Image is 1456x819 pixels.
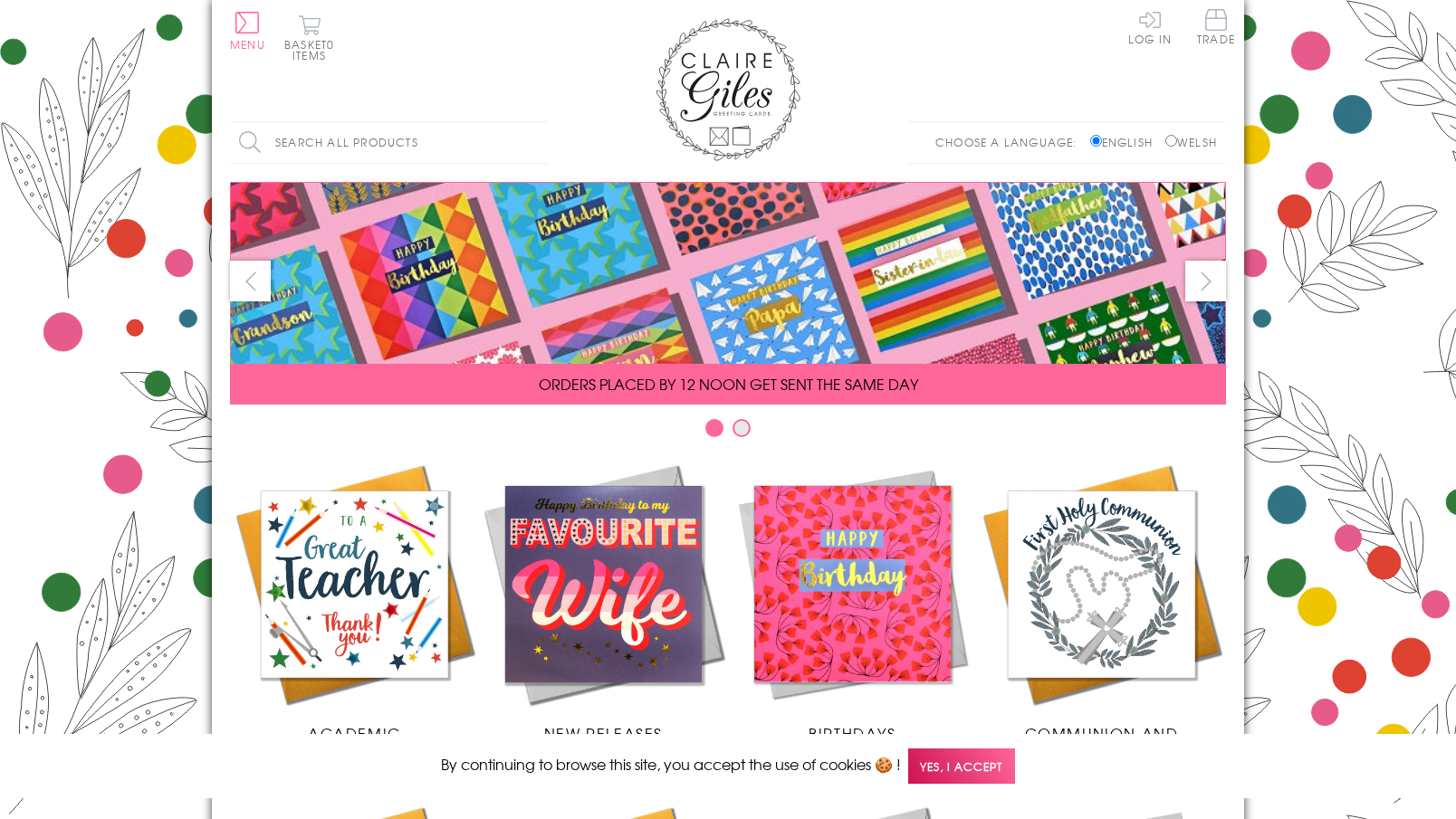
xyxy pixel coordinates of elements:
[292,36,334,63] span: 0 items
[284,14,334,61] button: Basket0 items
[1128,9,1172,44] a: Log In
[733,419,751,437] button: Carousel Page 2
[977,460,1226,766] a: Communion and Confirmation
[539,373,918,395] span: ORDERS PLACED BY 12 NOON GET SENT THE SAME DAY
[1090,134,1162,150] label: English
[230,261,271,301] button: prev
[809,722,896,744] span: Birthdays
[1197,9,1235,48] a: Trade
[308,722,401,744] span: Academic
[728,460,977,744] a: Birthdays
[1025,722,1179,766] span: Communion and Confirmation
[1197,9,1235,44] span: Trade
[230,122,547,163] input: Search all products
[1185,261,1226,301] button: next
[1165,134,1217,150] label: Welsh
[230,418,1226,446] div: Carousel Pagination
[705,419,723,437] button: Carousel Page 1 (Current Slide)
[529,122,547,163] input: Search
[479,460,728,744] a: New Releases
[656,18,800,161] img: Claire Giles Greetings Cards
[230,460,479,744] a: Academic
[1090,135,1102,147] input: English
[544,722,663,744] span: New Releases
[230,12,265,50] button: Menu
[908,748,1015,784] span: Yes, I accept
[935,134,1087,150] p: Choose a language:
[1165,135,1177,147] input: Welsh
[230,36,265,52] span: Menu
